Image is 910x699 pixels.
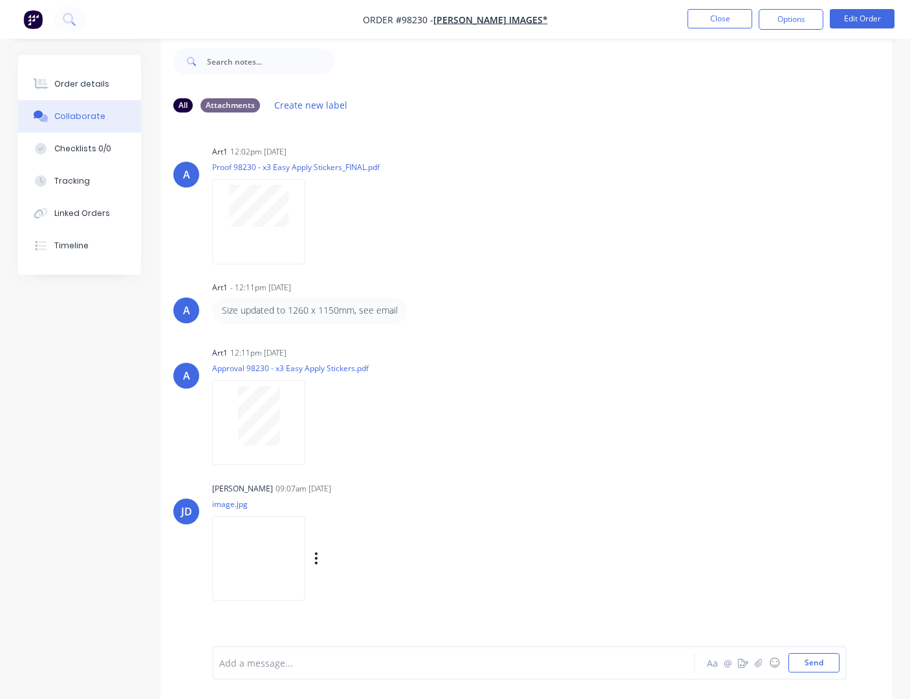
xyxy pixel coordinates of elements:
span: Order #98230 - [363,14,433,26]
div: art1 [212,347,228,359]
p: image.jpg [212,499,450,510]
button: Linked Orders [18,197,141,230]
p: Proof 98230 - x3 Easy Apply Stickers_FINAL.pdf [212,162,380,173]
button: Timeline [18,230,141,262]
div: Collaborate [54,111,105,122]
div: - 12:11pm [DATE] [230,282,291,294]
div: JD [181,504,192,519]
button: Aa [704,655,720,671]
button: Create new label [268,96,354,114]
div: A [183,368,190,383]
img: Factory [23,10,43,29]
button: Close [688,9,752,28]
button: Collaborate [18,100,141,133]
div: 09:07am [DATE] [276,483,331,495]
button: @ [720,655,735,671]
div: Attachments [200,98,260,113]
div: art1 [212,146,228,158]
div: Linked Orders [54,208,110,219]
div: Tracking [54,175,90,187]
button: Send [788,653,840,672]
div: art1 [212,282,228,294]
button: Checklists 0/0 [18,133,141,165]
button: ☺ [766,655,782,671]
div: Timeline [54,240,89,252]
div: [PERSON_NAME] [212,483,273,495]
button: Order details [18,68,141,100]
button: Options [759,9,823,30]
input: Search notes... [207,48,335,74]
p: Approval 98230 - x3 Easy Apply Stickers.pdf [212,363,369,374]
div: Checklists 0/0 [54,143,111,155]
button: Tracking [18,165,141,197]
div: A [183,303,190,318]
div: All [173,98,193,113]
div: A [183,167,190,182]
div: 12:11pm [DATE] [230,347,287,359]
button: Edit Order [830,9,894,28]
div: Order details [54,78,109,90]
p: Size updated to 1260 x 1150mm, see email [222,304,398,317]
div: 12:02pm [DATE] [230,146,287,158]
a: [PERSON_NAME] Images* [433,14,548,26]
